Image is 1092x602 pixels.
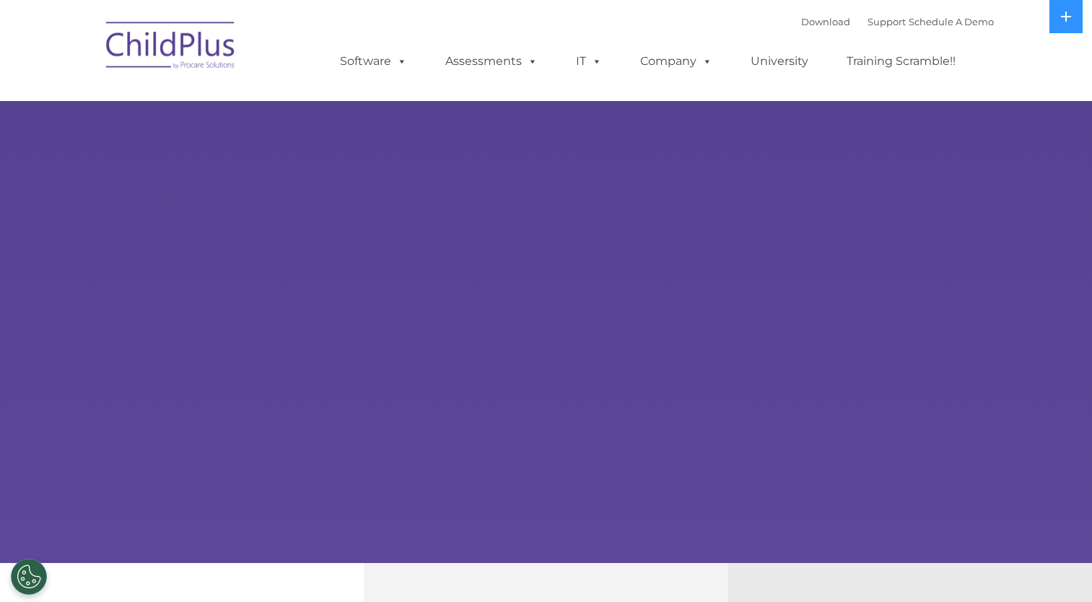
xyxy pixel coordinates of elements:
a: Schedule A Demo [909,16,994,27]
a: Support [868,16,906,27]
a: Assessments [431,47,552,76]
font: | [801,16,994,27]
a: Download [801,16,850,27]
img: ChildPlus by Procare Solutions [99,12,243,84]
a: Software [326,47,421,76]
button: Cookies Settings [11,559,47,595]
a: University [736,47,823,76]
a: Company [626,47,727,76]
a: Training Scramble!! [832,47,970,76]
a: IT [562,47,616,76]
